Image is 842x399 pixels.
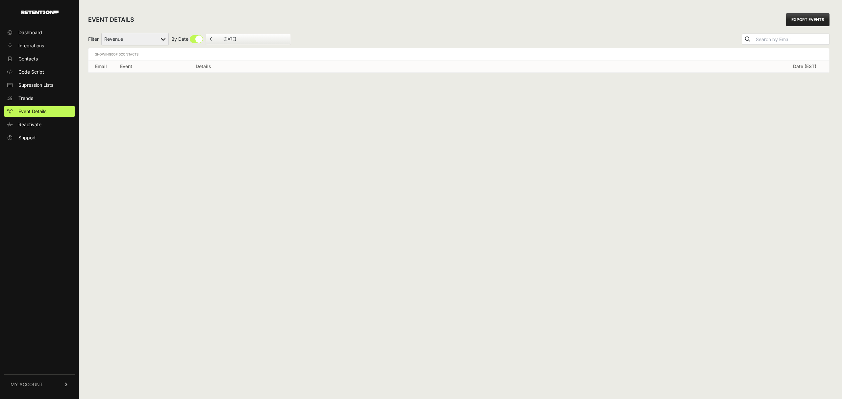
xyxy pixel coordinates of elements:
div: Showing of [95,51,139,58]
span: Filter [88,36,99,42]
a: Trends [4,93,75,104]
input: Search by Email [755,35,829,44]
a: EXPORT EVENTS [786,13,830,26]
a: Event Details [4,106,75,117]
span: MY ACCOUNT [11,381,43,388]
span: Supression Lists [18,82,53,88]
th: Email [88,60,113,73]
span: Contacts. [118,52,139,56]
span: Event Details [18,108,46,115]
span: 0 [119,52,121,56]
img: Retention.com [21,11,59,14]
th: Date (EST) [786,60,829,73]
a: Dashboard [4,27,75,38]
h2: EVENT DETAILS [88,15,134,24]
span: Contacts [18,56,38,62]
span: Code Script [18,69,44,75]
span: Dashboard [18,29,42,36]
span: Reactivate [18,121,41,128]
a: Supression Lists [4,80,75,90]
select: Filter [101,33,169,45]
th: Details [189,60,786,73]
span: Integrations [18,42,44,49]
th: Event [113,60,189,73]
a: Reactivate [4,119,75,130]
a: Code Script [4,67,75,77]
span: Trends [18,95,33,102]
a: MY ACCOUNT [4,374,75,394]
a: Support [4,132,75,143]
a: Contacts [4,54,75,64]
a: Integrations [4,40,75,51]
span: Support [18,134,36,141]
span: 0 [111,52,113,56]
